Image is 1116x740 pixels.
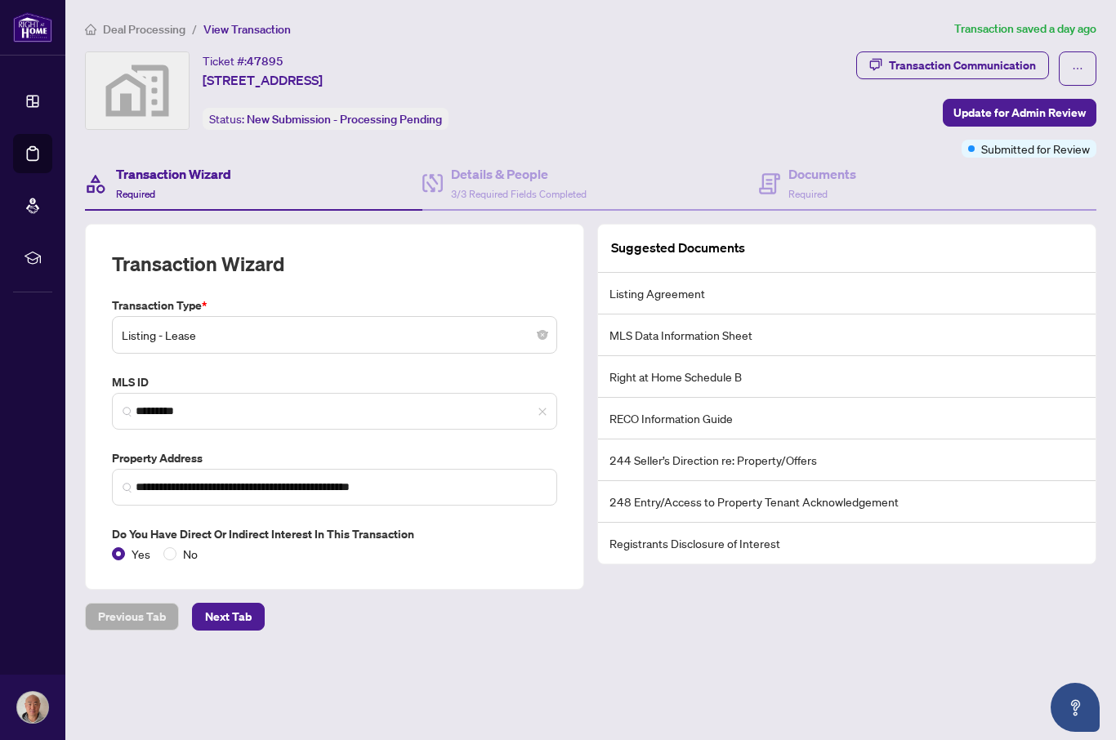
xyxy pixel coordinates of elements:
[112,525,557,543] label: Do you have direct or indirect interest in this transaction
[112,373,557,391] label: MLS ID
[451,164,587,184] h4: Details & People
[889,52,1036,78] div: Transaction Communication
[598,439,1096,481] li: 244 Seller’s Direction re: Property/Offers
[103,22,185,37] span: Deal Processing
[85,24,96,35] span: home
[17,692,48,723] img: Profile Icon
[116,188,155,200] span: Required
[86,52,189,129] img: svg%3e
[1072,63,1083,74] span: ellipsis
[203,70,323,90] span: [STREET_ADDRESS]
[1051,683,1100,732] button: Open asap
[788,164,856,184] h4: Documents
[203,108,449,130] div: Status:
[611,238,745,258] article: Suggested Documents
[981,140,1090,158] span: Submitted for Review
[538,407,547,417] span: close
[954,20,1096,38] article: Transaction saved a day ago
[192,603,265,631] button: Next Tab
[856,51,1049,79] button: Transaction Communication
[112,449,557,467] label: Property Address
[116,164,231,184] h4: Transaction Wizard
[125,545,157,563] span: Yes
[247,54,283,69] span: 47895
[943,99,1096,127] button: Update for Admin Review
[85,603,179,631] button: Previous Tab
[451,188,587,200] span: 3/3 Required Fields Completed
[598,398,1096,439] li: RECO Information Guide
[123,407,132,417] img: search_icon
[123,483,132,493] img: search_icon
[13,12,52,42] img: logo
[176,545,204,563] span: No
[112,296,557,314] label: Transaction Type
[598,523,1096,564] li: Registrants Disclosure of Interest
[203,51,283,70] div: Ticket #:
[953,100,1086,126] span: Update for Admin Review
[122,319,547,350] span: Listing - Lease
[538,330,547,340] span: close-circle
[247,112,442,127] span: New Submission - Processing Pending
[205,604,252,630] span: Next Tab
[598,356,1096,398] li: Right at Home Schedule B
[192,20,197,38] li: /
[788,188,828,200] span: Required
[203,22,291,37] span: View Transaction
[598,481,1096,523] li: 248 Entry/Access to Property Tenant Acknowledgement
[598,314,1096,356] li: MLS Data Information Sheet
[112,251,284,277] h2: Transaction Wizard
[598,273,1096,314] li: Listing Agreement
